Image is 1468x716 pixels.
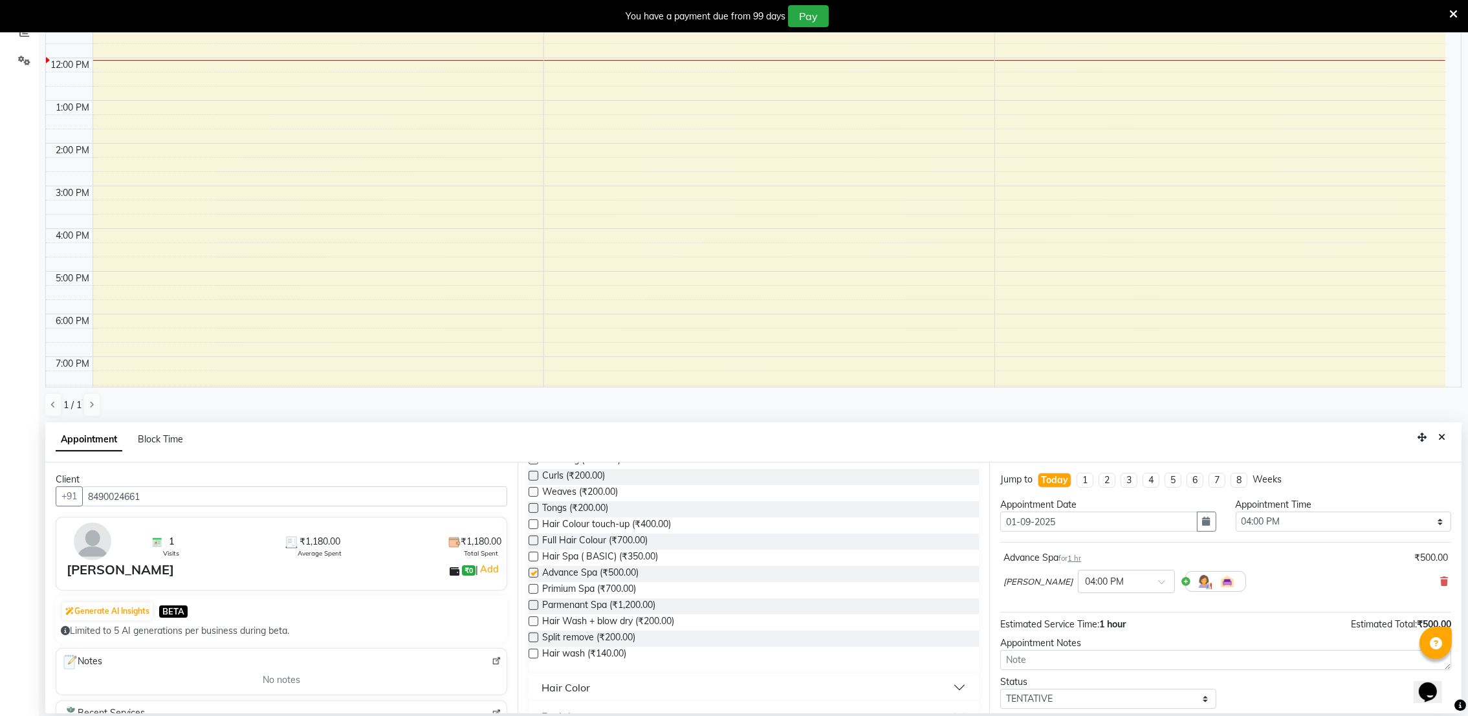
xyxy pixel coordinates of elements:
img: Hairdresser.png [1196,574,1212,589]
li: 1 [1077,473,1093,488]
img: avatar [74,523,111,560]
span: [PERSON_NAME] [1003,576,1073,589]
span: Full Hair Colour (₹700.00) [542,534,648,550]
div: 1:00 PM [54,101,93,114]
span: Hair wash (₹140.00) [542,647,626,663]
button: Hair Color [534,676,974,699]
span: Weaves (₹200.00) [542,485,618,501]
span: 1 [169,535,174,548]
li: 5 [1165,473,1181,488]
span: Block Time [138,433,183,445]
span: 1 / 1 [63,398,82,412]
div: You have a payment due from 99 days [626,10,785,23]
div: Limited to 5 AI generations per business during beta. [61,624,502,638]
small: for [1058,554,1081,563]
div: Today [1041,473,1068,487]
li: 2 [1099,473,1115,488]
li: 8 [1231,473,1247,488]
button: Generate AI Insights [62,602,153,620]
span: | [476,561,501,577]
span: Hair Spa ( BASIC) (₹350.00) [542,550,658,566]
span: Curls (₹200.00) [542,469,605,485]
div: Client [56,473,507,486]
span: Advance Spa (₹500.00) [542,566,639,582]
li: 7 [1209,473,1225,488]
span: Total Spent [464,548,498,558]
span: BETA [159,605,188,618]
button: Pay [788,5,829,27]
input: Search by Name/Mobile/Email/Code [82,486,507,506]
span: Parmenant Spa (₹1,200.00) [542,598,655,614]
span: 1 hour [1099,618,1126,630]
div: 7:00 PM [54,357,93,371]
div: Weeks [1253,473,1282,486]
span: Notes [61,654,102,671]
span: Tongs (₹200.00) [542,501,608,517]
span: Appointment [56,428,122,451]
button: Close [1432,428,1451,448]
span: ₹500.00 [1417,618,1451,630]
div: 6:00 PM [54,314,93,328]
input: yyyy-mm-dd [1000,512,1197,532]
span: 1 hr [1068,554,1081,563]
img: Interior.png [1220,574,1235,589]
div: Status [1000,675,1216,689]
a: Add [478,561,501,577]
span: Split remove (₹200.00) [542,631,635,647]
span: No notes [263,673,300,687]
div: Hair Color [542,680,590,695]
div: Appointment Time [1236,498,1451,512]
div: 5:00 PM [54,272,93,285]
span: ₹0 [462,565,476,576]
div: Jump to [1000,473,1033,486]
div: 3:00 PM [54,186,93,200]
li: 3 [1121,473,1137,488]
li: 6 [1187,473,1203,488]
div: 2:00 PM [54,144,93,157]
span: Visits [163,548,179,558]
span: Hair Wash + blow dry (₹200.00) [542,614,674,631]
span: ₹1,180.00 [461,535,501,548]
div: ₹500.00 [1414,551,1448,565]
div: 4:00 PM [54,229,93,243]
div: 12:00 PM [49,58,93,72]
iframe: chat widget [1414,664,1455,703]
li: 4 [1143,473,1159,488]
div: [PERSON_NAME] [67,560,174,580]
div: Appointment Notes [1000,636,1451,650]
span: Primium Spa (₹700.00) [542,582,636,598]
span: Estimated Service Time: [1000,618,1099,630]
span: ₹1,180.00 [300,535,340,548]
div: Advance Spa [1003,551,1081,565]
span: Estimated Total: [1351,618,1417,630]
button: +91 [56,486,83,506]
span: Hair Colour touch-up (₹400.00) [542,517,671,534]
div: Appointment Date [1000,498,1216,512]
span: Average Spent [298,548,342,558]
